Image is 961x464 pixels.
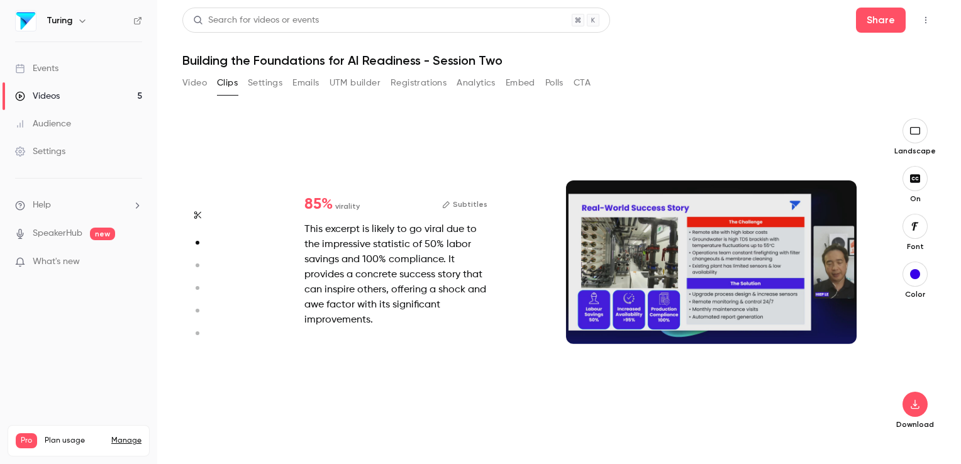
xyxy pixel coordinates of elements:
[292,73,319,93] button: Emails
[574,73,591,93] button: CTA
[304,197,333,212] span: 85 %
[894,146,936,156] p: Landscape
[15,90,60,102] div: Videos
[90,228,115,240] span: new
[127,257,142,268] iframe: Noticeable Trigger
[182,53,936,68] h1: Building the Foundations for AI Readiness - Session Two
[304,222,487,328] div: This excerpt is likely to go viral due to the impressive statistic of 50% labor savings and 100% ...
[182,73,207,93] button: Video
[895,289,935,299] p: Color
[33,199,51,212] span: Help
[442,197,487,212] button: Subtitles
[15,62,58,75] div: Events
[895,194,935,204] p: On
[217,73,238,93] button: Clips
[47,14,72,27] h6: Turing
[33,255,80,268] span: What's new
[45,436,104,446] span: Plan usage
[33,227,82,240] a: SpeakerHub
[335,201,360,212] span: virality
[248,73,282,93] button: Settings
[506,73,535,93] button: Embed
[856,8,906,33] button: Share
[916,10,936,30] button: Top Bar Actions
[330,73,381,93] button: UTM builder
[895,419,935,429] p: Download
[16,433,37,448] span: Pro
[111,436,142,446] a: Manage
[15,199,142,212] li: help-dropdown-opener
[193,14,319,27] div: Search for videos or events
[15,118,71,130] div: Audience
[545,73,564,93] button: Polls
[16,11,36,31] img: Turing
[895,241,935,251] p: Font
[391,73,447,93] button: Registrations
[15,145,65,158] div: Settings
[457,73,496,93] button: Analytics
